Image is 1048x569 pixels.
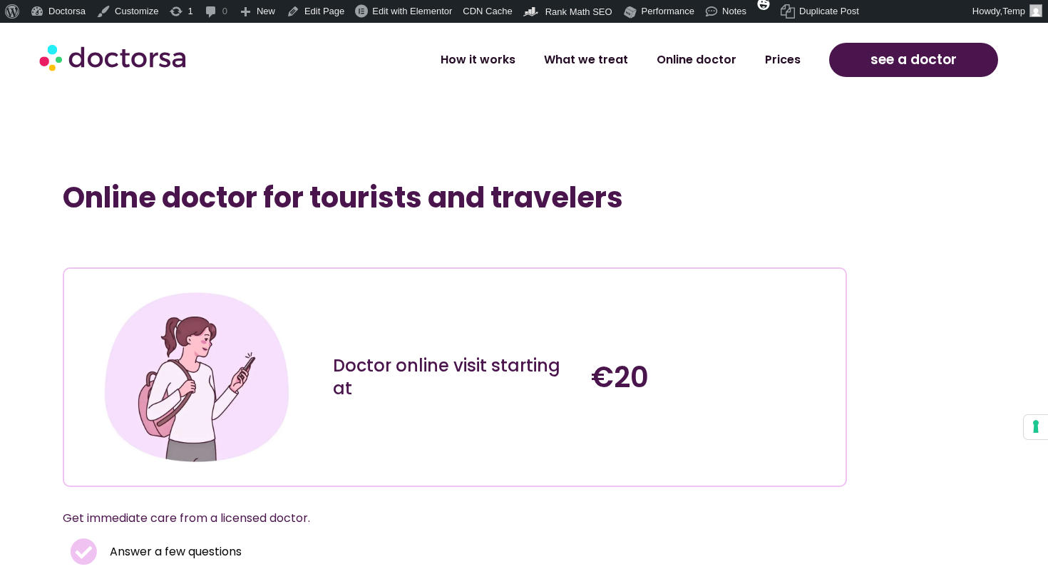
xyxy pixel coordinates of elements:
button: Your consent preferences for tracking technologies [1024,415,1048,439]
h1: Online doctor for tourists and travelers [63,180,847,215]
p: Get immediate care from a licensed doctor. [63,508,813,528]
h4: €20 [591,360,835,394]
a: see a doctor [829,43,998,77]
span: Edit with Elementor [372,6,452,16]
a: How it works [426,43,530,76]
div: Doctor online visit starting at [333,354,577,400]
iframe: Customer reviews powered by Trustpilot [70,236,284,253]
a: What we treat [530,43,642,76]
span: Answer a few questions [106,542,242,562]
a: Prices [751,43,815,76]
span: Rank Math SEO [545,6,612,17]
nav: Menu [277,43,815,76]
span: see a doctor [870,48,957,71]
span: Temp [1002,6,1025,16]
a: Online doctor [642,43,751,76]
img: Illustration depicting a young woman in a casual outfit, engaged with her smartphone. She has a p... [99,280,294,474]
